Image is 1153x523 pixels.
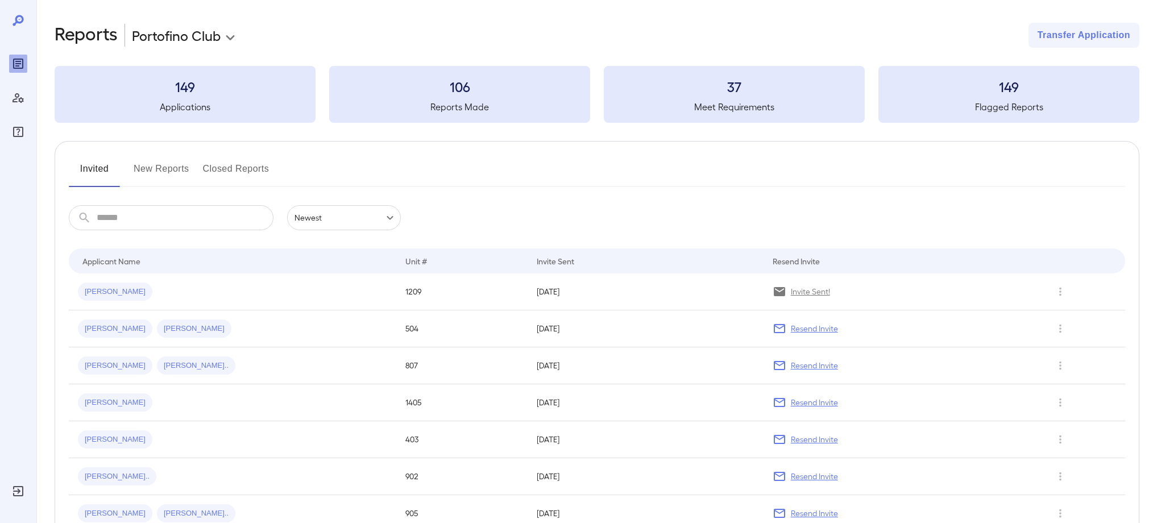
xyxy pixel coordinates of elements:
[78,360,152,371] span: [PERSON_NAME]
[287,205,401,230] div: Newest
[9,55,27,73] div: Reports
[791,323,838,334] p: Resend Invite
[1051,430,1069,449] button: Row Actions
[405,254,427,268] div: Unit #
[203,160,269,187] button: Closed Reports
[528,421,764,458] td: [DATE]
[9,89,27,107] div: Manage Users
[1051,504,1069,522] button: Row Actions
[791,397,838,408] p: Resend Invite
[528,347,764,384] td: [DATE]
[1051,283,1069,301] button: Row Actions
[1051,393,1069,412] button: Row Actions
[78,397,152,408] span: [PERSON_NAME]
[157,323,231,334] span: [PERSON_NAME]
[396,310,528,347] td: 504
[773,254,820,268] div: Resend Invite
[78,471,156,482] span: [PERSON_NAME]..
[55,77,316,96] h3: 149
[396,347,528,384] td: 807
[9,123,27,141] div: FAQ
[1028,23,1139,48] button: Transfer Application
[78,287,152,297] span: [PERSON_NAME]
[396,458,528,495] td: 902
[604,100,865,114] h5: Meet Requirements
[791,471,838,482] p: Resend Invite
[791,360,838,371] p: Resend Invite
[329,77,590,96] h3: 106
[157,508,235,519] span: [PERSON_NAME]..
[1051,356,1069,375] button: Row Actions
[9,482,27,500] div: Log Out
[604,77,865,96] h3: 37
[78,508,152,519] span: [PERSON_NAME]
[791,508,838,519] p: Resend Invite
[396,384,528,421] td: 1405
[82,254,140,268] div: Applicant Name
[134,160,189,187] button: New Reports
[69,160,120,187] button: Invited
[878,77,1139,96] h3: 149
[396,273,528,310] td: 1209
[396,421,528,458] td: 403
[528,273,764,310] td: [DATE]
[55,66,1139,123] summary: 149Applications106Reports Made37Meet Requirements149Flagged Reports
[528,310,764,347] td: [DATE]
[55,23,118,48] h2: Reports
[791,286,830,297] p: Invite Sent!
[1051,467,1069,485] button: Row Actions
[537,254,574,268] div: Invite Sent
[528,458,764,495] td: [DATE]
[157,360,235,371] span: [PERSON_NAME]..
[132,26,221,44] p: Portofino Club
[55,100,316,114] h5: Applications
[791,434,838,445] p: Resend Invite
[329,100,590,114] h5: Reports Made
[78,323,152,334] span: [PERSON_NAME]
[878,100,1139,114] h5: Flagged Reports
[528,384,764,421] td: [DATE]
[78,434,152,445] span: [PERSON_NAME]
[1051,319,1069,338] button: Row Actions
